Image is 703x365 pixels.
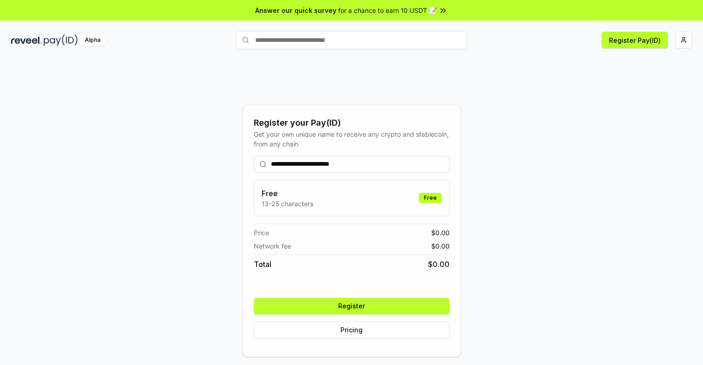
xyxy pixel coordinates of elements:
[254,116,450,129] div: Register your Pay(ID)
[262,188,313,199] h3: Free
[254,298,450,314] button: Register
[254,322,450,338] button: Pricing
[338,6,437,15] span: for a chance to earn 10 USDT 📝
[254,241,291,251] span: Network fee
[255,6,336,15] span: Answer our quick survey
[80,35,105,46] div: Alpha
[254,228,269,238] span: Price
[254,259,271,270] span: Total
[431,228,450,238] span: $ 0.00
[44,35,78,46] img: pay_id
[419,193,442,203] div: Free
[11,35,42,46] img: reveel_dark
[262,199,313,209] p: 13-25 characters
[602,32,668,48] button: Register Pay(ID)
[431,241,450,251] span: $ 0.00
[428,259,450,270] span: $ 0.00
[254,129,450,149] div: Get your own unique name to receive any crypto and stablecoin, from any chain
